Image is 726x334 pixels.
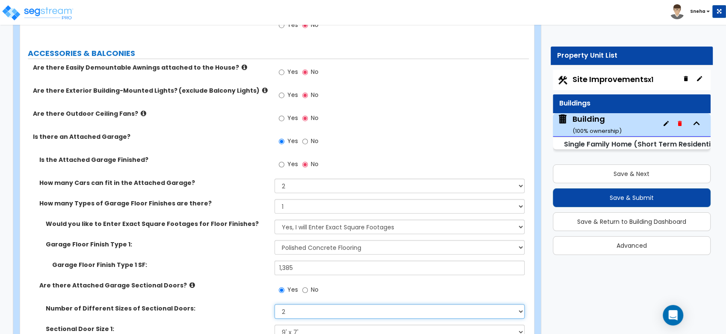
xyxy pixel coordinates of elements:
[302,160,308,169] input: No
[242,64,247,70] i: click for more info!
[46,240,268,249] label: Garage Floor Finish Type 1:
[141,110,146,117] i: click for more info!
[39,179,268,187] label: How many Cars can fit in the Attached Garage?
[279,137,284,146] input: Yes
[311,114,319,122] span: No
[287,114,298,122] span: Yes
[553,212,711,231] button: Save & Return to Building Dashboard
[311,67,319,76] span: No
[663,305,683,325] div: Open Intercom Messenger
[189,282,195,288] i: click for more info!
[302,285,308,295] input: No
[33,63,268,72] label: Are there Easily Demountable Awnings attached to the House?
[557,114,568,125] img: building.svg
[279,285,284,295] input: Yes
[557,51,707,61] div: Property Unit List
[311,285,319,294] span: No
[279,114,284,123] input: Yes
[302,137,308,146] input: No
[302,21,308,30] input: No
[39,199,268,208] label: How many Types of Garage Floor Finishes are there?
[287,285,298,294] span: Yes
[690,8,705,15] b: Sneha
[279,67,284,77] input: Yes
[557,75,568,86] img: Construction.png
[279,21,284,30] input: Yes
[553,164,711,183] button: Save & Next
[573,114,622,135] div: Building
[279,91,284,100] input: Yes
[648,75,653,84] small: x1
[302,67,308,77] input: No
[33,86,268,95] label: Are there Exterior Building-Mounted Lights? (exclude Balcony Lights)
[311,160,319,168] span: No
[302,114,308,123] input: No
[559,99,705,108] div: Buildings
[46,220,268,228] label: Would you like to Enter Exact Square Footages for Floor Finishes?
[33,109,268,118] label: Are there Outdoor Ceiling Fans?
[287,21,298,29] span: Yes
[287,137,298,145] span: Yes
[553,188,711,207] button: Save & Submit
[52,261,268,269] label: Garage Floor Finish Type 1 SF:
[311,21,319,29] span: No
[287,91,298,99] span: Yes
[46,325,268,333] label: Sectional Door Size 1:
[287,160,298,168] span: Yes
[39,281,268,290] label: Are there Attached Garage Sectional Doors?
[287,67,298,76] span: Yes
[670,4,685,19] img: avatar.png
[573,74,653,85] span: Site Improvements
[279,160,284,169] input: Yes
[33,132,268,141] label: Is there an Attached Garage?
[262,87,268,94] i: click for more info!
[39,155,268,164] label: Is the Attached Garage Finished?
[311,91,319,99] span: No
[553,236,711,255] button: Advanced
[1,4,74,21] img: logo_pro_r.png
[557,114,622,135] span: Building
[28,48,529,59] label: ACCESSORIES & BALCONIES
[46,304,268,313] label: Number of Different Sizes of Sectional Doors:
[311,137,319,145] span: No
[573,127,622,135] small: ( 100 % ownership)
[302,91,308,100] input: No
